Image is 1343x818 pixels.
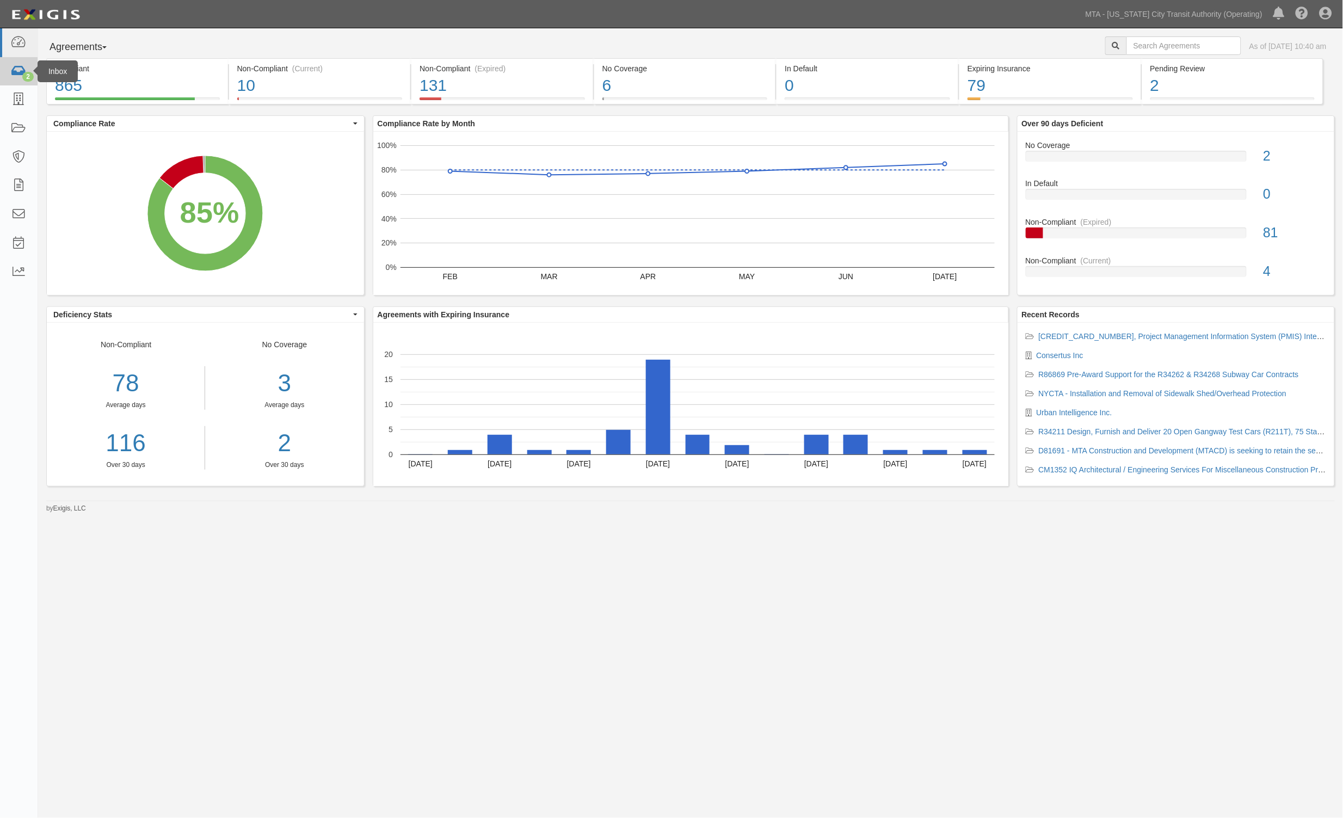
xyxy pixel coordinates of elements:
b: Compliance Rate by Month [378,119,476,128]
text: [DATE] [963,459,987,468]
a: R86869 Pre-Award Support for the R34262 & R34268 Subway Car Contracts [1039,370,1299,379]
div: 10 [237,74,403,97]
button: Compliance Rate [47,116,364,131]
svg: A chart. [373,323,1008,486]
text: FEB [442,272,457,281]
text: [DATE] [488,459,512,468]
button: Agreements [46,36,128,58]
text: 10 [384,400,393,409]
img: Logo [8,5,83,24]
div: 0 [1255,184,1334,204]
i: Help Center - Complianz [1296,8,1309,21]
svg: A chart. [373,132,1008,295]
text: JUN [839,272,853,281]
div: Non-Compliant (Expired) [420,63,585,74]
div: 865 [55,74,220,97]
a: Non-Compliant(Expired)81 [1026,217,1327,255]
div: No Coverage [602,63,768,74]
a: Expiring Insurance79 [959,97,1141,106]
a: Exigis, LLC [53,505,86,512]
a: Urban Intelligence Inc. [1037,408,1112,417]
div: 85% [180,192,239,234]
div: 3 [213,366,355,401]
text: APR [640,272,656,281]
a: Compliant865 [46,97,228,106]
div: 79 [968,74,1133,97]
a: Non-Compliant(Current)10 [229,97,411,106]
div: 6 [602,74,768,97]
a: Pending Review2 [1142,97,1324,106]
div: As of [DATE] 10:40 am [1249,41,1327,52]
div: Over 30 days [213,460,355,470]
text: [DATE] [646,459,670,468]
div: Non-Compliant [1018,255,1335,266]
div: Non-Compliant [47,339,205,470]
text: 15 [384,375,393,384]
a: In Default0 [777,97,958,106]
a: 2 [213,426,355,460]
b: Over 90 days Deficient [1022,119,1104,128]
div: (Expired) [1081,217,1112,227]
div: Pending Review [1150,63,1315,74]
div: Average days [47,401,205,410]
div: No Coverage [205,339,364,470]
a: CM1352 IQ Architectural / Engineering Services For Miscellaneous Construction Projects [1039,465,1339,474]
div: 2 [22,72,34,82]
small: by [46,504,86,513]
span: Deficiency Stats [53,309,350,320]
div: (Current) [292,63,323,74]
div: In Default [1018,178,1335,189]
a: Consertus Inc [1037,351,1083,360]
text: [DATE] [408,459,432,468]
a: 116 [47,426,205,460]
text: 40% [381,214,396,223]
a: MTA - [US_STATE] City Transit Authority (Operating) [1080,3,1268,25]
text: 100% [377,141,397,150]
text: [DATE] [883,459,907,468]
div: Non-Compliant (Current) [237,63,403,74]
div: 2 [1150,74,1315,97]
a: No Coverage6 [594,97,776,106]
div: 78 [47,366,205,401]
div: Non-Compliant [1018,217,1335,227]
text: 0% [385,263,396,272]
div: Over 30 days [47,460,205,470]
text: [DATE] [725,459,749,468]
text: [DATE] [566,459,590,468]
div: (Expired) [475,63,506,74]
div: Average days [213,401,355,410]
a: Non-Compliant(Current)4 [1026,255,1327,286]
text: [DATE] [933,272,957,281]
div: No Coverage [1018,140,1335,151]
a: NYCTA - Installation and Removal of Sidewalk Shed/Overhead Protection [1039,389,1287,398]
div: 4 [1255,262,1334,281]
text: [DATE] [804,459,828,468]
input: Search Agreements [1126,36,1241,55]
a: In Default0 [1026,178,1327,217]
text: MAY [739,272,755,281]
div: Compliant [55,63,220,74]
div: 2 [1255,146,1334,166]
div: In Default [785,63,950,74]
div: Inbox [38,60,78,82]
div: 0 [785,74,950,97]
text: 60% [381,190,396,199]
button: Deficiency Stats [47,307,364,322]
div: (Current) [1081,255,1111,266]
text: 20 [384,350,393,359]
text: MAR [540,272,557,281]
text: 20% [381,238,396,247]
a: Non-Compliant(Expired)131 [411,97,593,106]
svg: A chart. [47,132,364,295]
div: 81 [1255,223,1334,243]
a: No Coverage2 [1026,140,1327,179]
span: Compliance Rate [53,118,350,129]
b: Recent Records [1022,310,1080,319]
div: 131 [420,74,585,97]
b: Agreements with Expiring Insurance [378,310,510,319]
